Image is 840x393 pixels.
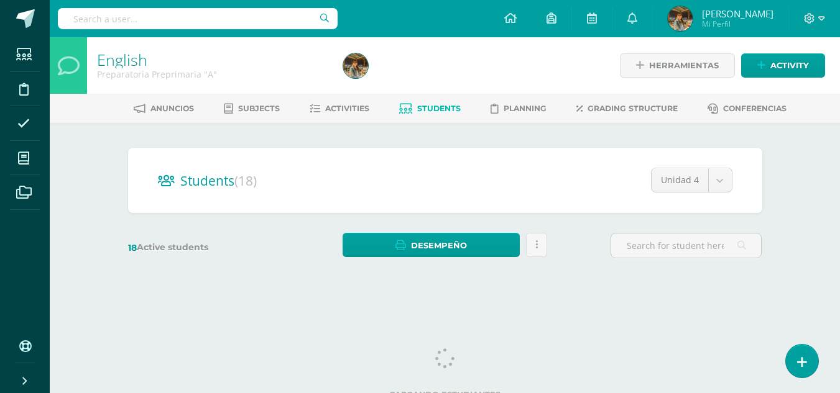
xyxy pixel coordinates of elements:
[97,51,328,68] h1: English
[128,242,137,253] span: 18
[723,104,787,113] span: Conferencias
[128,242,279,253] label: Active students
[649,54,719,77] span: Herramientas
[134,99,194,119] a: Anuncios
[180,172,257,189] span: Students
[611,233,761,258] input: Search for student here…
[661,168,699,192] span: Unidad 4
[770,54,809,77] span: Activity
[668,6,693,31] img: 2dbaa8b142e8d6ddec163eea0aedc140.png
[224,99,280,119] a: Subjects
[491,99,547,119] a: Planning
[504,104,547,113] span: Planning
[343,53,368,78] img: 2dbaa8b142e8d6ddec163eea0aedc140.png
[417,104,461,113] span: Students
[150,104,194,113] span: Anuncios
[708,99,787,119] a: Conferencias
[310,99,369,119] a: Activities
[58,8,338,29] input: Search a user…
[588,104,678,113] span: Grading structure
[234,172,257,189] span: (18)
[238,104,280,113] span: Subjects
[399,99,461,119] a: Students
[97,68,328,80] div: Preparatoria Preprimaria 'A'
[702,19,773,29] span: Mi Perfil
[652,168,732,192] a: Unidad 4
[620,53,735,78] a: Herramientas
[343,233,520,257] a: Desempeño
[576,99,678,119] a: Grading structure
[741,53,825,78] a: Activity
[702,7,773,20] span: [PERSON_NAME]
[325,104,369,113] span: Activities
[411,234,467,257] span: Desempeño
[97,49,147,70] a: English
